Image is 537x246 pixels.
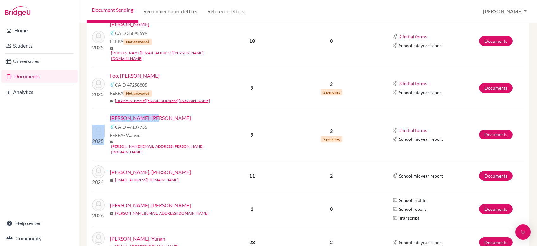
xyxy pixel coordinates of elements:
img: Common App logo [110,124,115,129]
span: - Waived [123,133,141,138]
span: Not answered [123,39,152,45]
img: Bridge-U [5,6,30,16]
button: 3 initial forms [399,80,427,87]
a: [PERSON_NAME][EMAIL_ADDRESS][DOMAIN_NAME] [115,210,209,216]
a: Analytics [1,86,78,98]
span: Not answered [123,90,152,97]
p: 2 [286,127,377,135]
p: 2025 [92,43,105,51]
p: 2025 [92,90,105,98]
span: School midyear report [399,172,443,179]
a: Students [1,39,78,52]
a: [PERSON_NAME][EMAIL_ADDRESS][PERSON_NAME][DOMAIN_NAME] [111,144,223,155]
img: Gajdek, Bono Jakub [92,125,105,137]
button: 2 initial forms [399,33,427,40]
a: [PERSON_NAME], [PERSON_NAME] [110,114,191,122]
span: mail [110,178,114,182]
img: Zhang, Yunan [92,232,105,245]
a: [PERSON_NAME], [PERSON_NAME] [110,168,191,176]
button: [PERSON_NAME] [480,5,529,17]
a: Help center [1,217,78,230]
a: Community [1,232,78,245]
b: 1 [250,206,253,212]
a: Documents [479,130,513,139]
span: CAID 35895599 [115,30,147,36]
a: Home [1,24,78,37]
p: 0 [286,37,377,45]
span: mail [110,212,114,216]
a: Foo, [PERSON_NAME] [110,72,160,80]
span: CAID 47137735 [115,124,147,130]
p: 2 [286,80,377,88]
img: Common App logo [110,82,115,87]
img: Common App logo [393,173,398,178]
span: 2 pending [321,136,342,142]
a: Universities [1,55,78,68]
span: School report [399,206,426,212]
img: Common App logo [393,90,398,95]
span: mail [110,47,114,50]
img: Parchments logo [393,206,398,211]
b: 28 [249,239,255,245]
a: Documents [479,36,513,46]
img: Lee, Hyunsuh [92,199,105,211]
a: Documents [479,171,513,181]
a: Documents [1,70,78,83]
img: Karthik Iyer, Advika [92,165,105,178]
p: 2024 [92,178,105,186]
a: [PERSON_NAME], [PERSON_NAME] [110,202,191,209]
span: mail [110,140,114,144]
img: Parchments logo [393,197,398,203]
span: School midyear report [399,42,443,49]
img: Common App logo [393,43,398,48]
b: 11 [249,172,255,178]
span: FERPA [110,132,141,139]
span: CAID 47258805 [115,81,147,88]
div: Open Intercom Messenger [515,224,531,240]
img: Common App logo [393,81,398,86]
span: mail [110,99,114,103]
a: [PERSON_NAME], Yunan [110,235,165,243]
a: Documents [479,204,513,214]
p: 2025 [92,137,105,145]
img: Foo, Yu Xi Kenzie [92,78,105,90]
img: Bhesania, Aryav [92,31,105,43]
a: Documents [479,83,513,93]
img: Common App logo [110,30,115,36]
span: FERPA [110,38,152,45]
img: Common App logo [393,137,398,142]
b: 9 [250,132,253,138]
img: Common App logo [393,240,398,245]
span: FERPA [110,90,152,97]
a: [PERSON_NAME][EMAIL_ADDRESS][PERSON_NAME][DOMAIN_NAME] [111,50,223,61]
span: School midyear report [399,239,443,246]
button: 2 initial forms [399,126,427,134]
p: 0 [286,205,377,213]
a: [EMAIL_ADDRESS][DOMAIN_NAME] [115,177,179,183]
p: 2 [286,172,377,179]
span: School profile [399,197,426,204]
span: School midyear report [399,89,443,96]
a: [DOMAIN_NAME][EMAIL_ADDRESS][DOMAIN_NAME] [115,98,210,104]
span: Transcript [399,215,419,221]
b: 9 [250,85,253,91]
img: Parchments logo [393,215,398,220]
span: School midyear report [399,136,443,142]
p: 2 [286,238,377,246]
span: 2 pending [321,89,342,95]
img: Common App logo [393,34,398,39]
img: Common App logo [393,128,398,133]
a: [PERSON_NAME] [110,20,149,28]
b: 18 [249,38,255,44]
p: 2026 [92,211,105,219]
